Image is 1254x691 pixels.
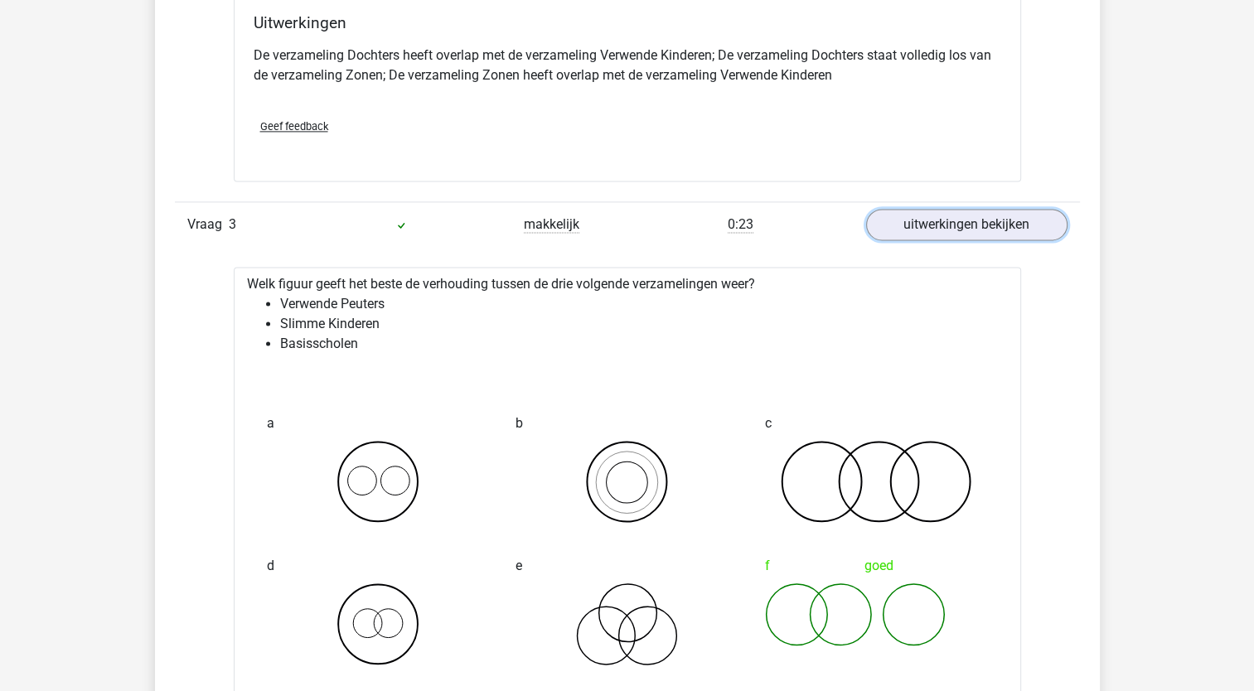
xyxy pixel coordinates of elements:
[267,407,274,440] span: a
[260,120,328,133] span: Geef feedback
[254,46,1001,85] p: De verzameling Dochters heeft overlap met de verzameling Verwende Kinderen; De verzameling Dochte...
[280,294,1008,314] li: Verwende Peuters
[280,334,1008,354] li: Basisscholen
[187,215,229,234] span: Vraag
[728,216,753,233] span: 0:23
[516,549,522,582] span: e
[254,13,1001,32] h4: Uitwerkingen
[765,549,988,582] div: goed
[524,216,579,233] span: makkelijk
[229,216,236,232] span: 3
[765,549,770,582] span: f
[516,407,523,440] span: b
[765,407,772,440] span: c
[267,549,274,582] span: d
[866,209,1068,240] a: uitwerkingen bekijken
[280,314,1008,334] li: Slimme Kinderen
